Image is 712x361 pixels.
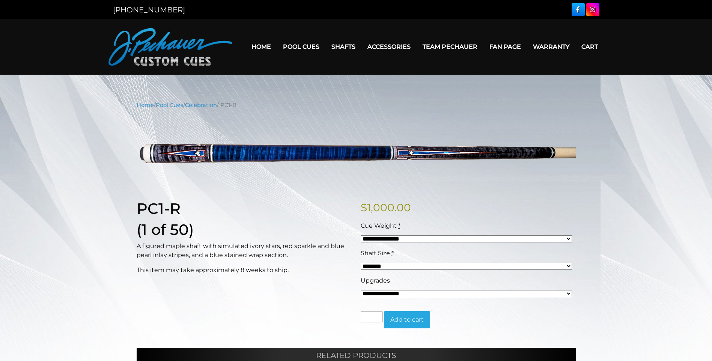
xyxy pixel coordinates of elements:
[398,222,400,229] abbr: required
[156,102,183,108] a: Pool Cues
[417,37,483,56] a: Team Pechauer
[113,5,185,14] a: [PHONE_NUMBER]
[325,37,361,56] a: Shafts
[361,222,397,229] span: Cue Weight
[137,266,352,275] p: This item may take approximately 8 weeks to ship.
[391,250,394,257] abbr: required
[527,37,575,56] a: Warranty
[245,37,277,56] a: Home
[185,102,217,108] a: Celebration
[384,311,430,328] button: Add to cart
[361,37,417,56] a: Accessories
[137,221,352,239] h1: (1 of 50)
[137,102,154,108] a: Home
[108,28,232,66] img: Pechauer Custom Cues
[361,250,390,257] span: Shaft Size
[137,200,352,218] h1: PC1-R
[483,37,527,56] a: Fan Page
[137,115,576,188] img: PC1-B.png
[361,201,367,214] span: $
[361,311,382,322] input: Product quantity
[575,37,604,56] a: Cart
[361,201,411,214] bdi: 1,000.00
[361,277,390,284] span: Upgrades
[137,242,352,260] p: A figured maple shaft with simulated ivory stars, red sparkle and blue pearl inlay stripes, and a...
[137,101,576,109] nav: Breadcrumb
[277,37,325,56] a: Pool Cues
